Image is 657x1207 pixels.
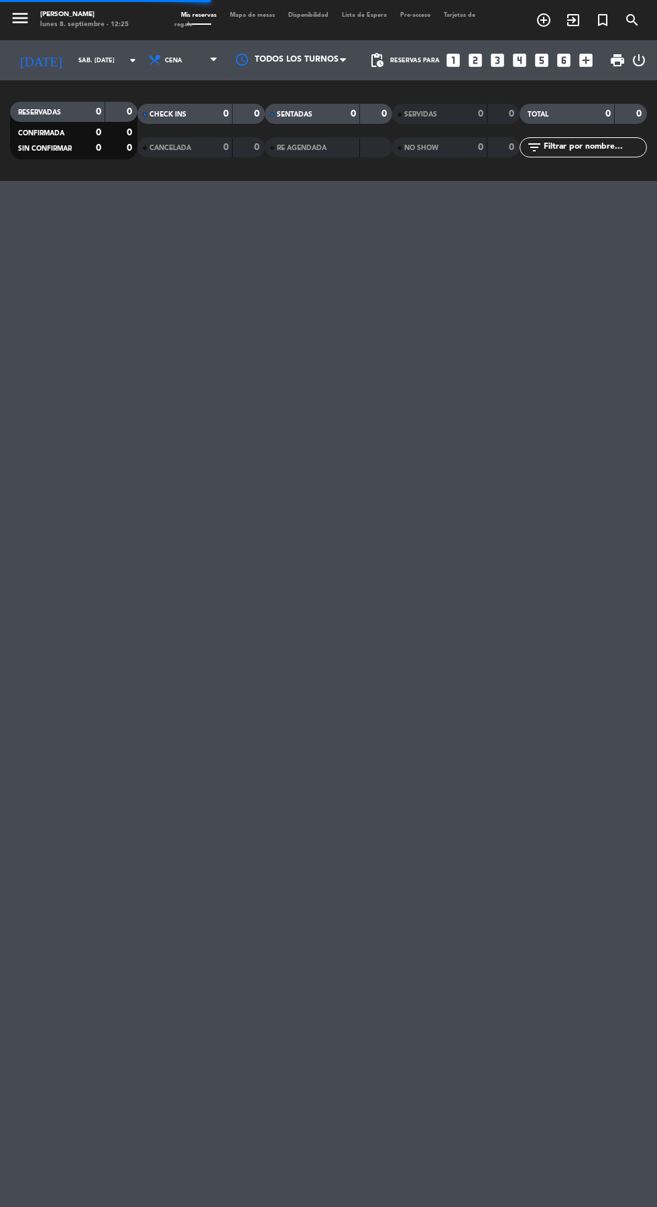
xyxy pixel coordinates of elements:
[444,52,462,69] i: looks_one
[18,109,61,116] span: RESERVADAS
[528,111,548,118] span: TOTAL
[18,145,72,152] span: SIN CONFIRMAR
[489,52,506,69] i: looks_3
[96,128,101,137] strong: 0
[636,109,644,119] strong: 0
[277,111,312,118] span: SENTADAS
[381,109,390,119] strong: 0
[165,57,182,64] span: Cena
[369,52,385,68] span: pending_actions
[595,12,611,28] i: turned_in_not
[10,8,30,28] i: menu
[40,10,129,20] div: [PERSON_NAME]
[509,143,517,152] strong: 0
[223,109,229,119] strong: 0
[536,12,552,28] i: add_circle_outline
[223,143,229,152] strong: 0
[125,52,141,68] i: arrow_drop_down
[351,109,356,119] strong: 0
[282,12,335,18] span: Disponibilidad
[631,52,647,68] i: power_settings_new
[254,109,262,119] strong: 0
[624,12,640,28] i: search
[511,52,528,69] i: looks_4
[127,143,135,153] strong: 0
[96,143,101,153] strong: 0
[18,130,64,137] span: CONFIRMADA
[404,145,438,151] span: NO SHOW
[542,140,646,155] input: Filtrar por nombre...
[631,40,647,80] div: LOG OUT
[277,145,326,151] span: RE AGENDADA
[254,143,262,152] strong: 0
[127,128,135,137] strong: 0
[526,139,542,155] i: filter_list
[577,52,595,69] i: add_box
[96,107,101,117] strong: 0
[478,143,483,152] strong: 0
[394,12,437,18] span: Pre-acceso
[509,109,517,119] strong: 0
[40,20,129,30] div: lunes 8. septiembre - 12:25
[533,52,550,69] i: looks_5
[609,52,625,68] span: print
[127,107,135,117] strong: 0
[335,12,394,18] span: Lista de Espera
[223,12,282,18] span: Mapa de mesas
[150,145,191,151] span: CANCELADA
[478,109,483,119] strong: 0
[404,111,437,118] span: SERVIDAS
[390,57,440,64] span: Reservas para
[605,109,611,119] strong: 0
[555,52,573,69] i: looks_6
[10,47,72,74] i: [DATE]
[467,52,484,69] i: looks_two
[150,111,186,118] span: CHECK INS
[10,8,30,31] button: menu
[174,12,223,18] span: Mis reservas
[565,12,581,28] i: exit_to_app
